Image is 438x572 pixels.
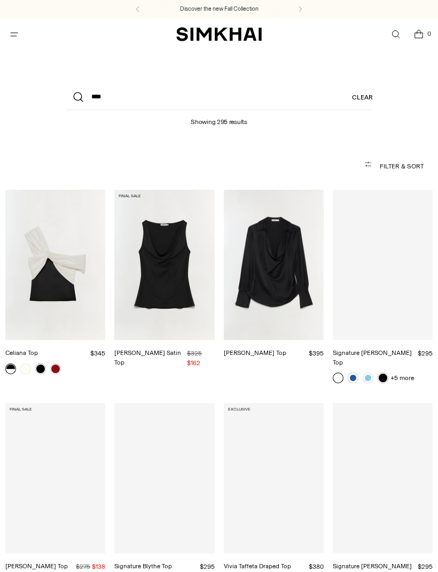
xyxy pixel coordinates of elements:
a: Signature [PERSON_NAME] Top [333,349,412,366]
button: Open menu modal [3,24,25,45]
a: Vivia Taffeta Draped Top [224,403,324,553]
s: $275 [76,563,90,570]
a: Celiana Top [5,190,105,340]
span: $295 [200,563,215,570]
a: Vivia Taffeta Draped Top [224,562,291,570]
span: $380 [309,563,324,570]
a: Signature Alice Top [333,403,433,553]
span: $395 [309,350,324,357]
button: Search [66,84,91,110]
button: Filter & Sort [14,156,424,177]
span: $345 [90,350,105,357]
span: $138 [92,563,105,570]
a: Open search modal [385,24,406,45]
a: Nicky Cotton Top [5,403,105,553]
a: Symone Satin Top [224,190,324,340]
a: Signature Blythe Top [114,403,214,553]
a: Signature Alice Top [333,190,433,340]
s: $325 [187,350,202,357]
span: 0 [424,29,434,38]
span: $295 [418,563,433,570]
h1: Showing 295 results [191,110,247,126]
a: Nubia Satin Top [114,190,214,340]
span: $162 [187,359,200,367]
a: [PERSON_NAME] Top [5,562,68,570]
a: Clear [352,84,373,110]
a: [PERSON_NAME] Satin Top [114,349,181,366]
a: Open cart modal [408,24,429,45]
a: Discover the new Fall Collection [180,5,259,13]
a: Signature Blythe Top [114,562,172,570]
a: Celiana Top [5,349,38,357]
a: SIMKHAI [176,27,262,42]
span: $295 [418,350,433,357]
a: [PERSON_NAME] Top [224,349,286,357]
a: +5 more [390,370,414,385]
